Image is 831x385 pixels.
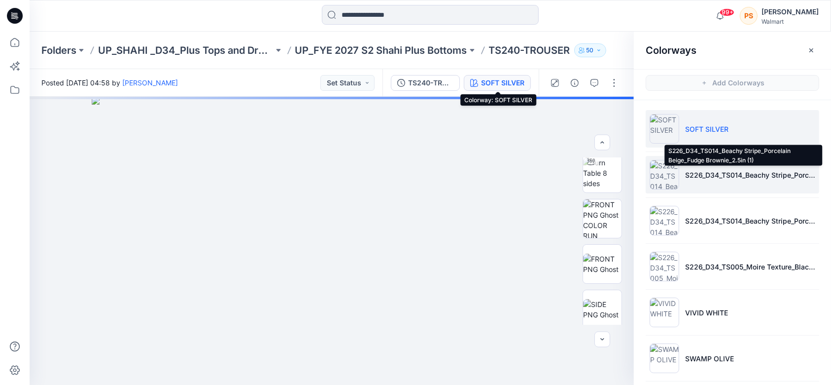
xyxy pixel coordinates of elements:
p: SWAMP OLIVE [685,353,734,364]
h2: Colorways [646,44,696,56]
p: S226_D34_TS014_Beachy Stripe_Porcelain Beige_Dark Navy_2.5in (1) [685,216,815,226]
div: [PERSON_NAME] [762,6,819,18]
a: Folders [41,43,76,57]
div: SOFT SILVER [481,77,524,88]
img: SOFT SILVER [650,114,679,144]
div: PS [740,7,758,25]
img: SIDE PNG Ghost [583,299,622,320]
p: S226_D34_TS014_Beachy Stripe_Porcelain Beige_Fudge Brownie_2.5in (1) [685,170,815,180]
span: 99+ [720,8,734,16]
a: UP_FYE 2027 S2 Shahi Plus Bottoms [295,43,467,57]
div: TS240-TROUSER [408,77,453,88]
p: TS240-TROUSER [489,43,570,57]
img: FRONT PNG Ghost [583,254,622,274]
img: SWAMP OLIVE [650,344,679,373]
button: SOFT SILVER [464,75,531,91]
span: Posted [DATE] 04:58 by [41,77,178,88]
p: SOFT SILVER [685,124,728,134]
button: 50 [574,43,606,57]
img: S226_D34_TS014_Beachy Stripe_Porcelain Beige_Dark Navy_2.5in (1) [650,206,679,235]
p: VIVID WHITE [685,308,728,318]
img: S226_D34_TS005_Moire Texture_Black Soot_9.14cm (1) [650,252,679,281]
a: [PERSON_NAME] [122,78,178,87]
button: Details [567,75,583,91]
img: Turn Table 8 sides [583,157,622,189]
img: S226_D34_TS014_Beachy Stripe_Porcelain Beige_Fudge Brownie_2.5in (1) [650,160,679,190]
a: UP_SHAHI _D34_Plus Tops and Dresses [98,43,274,57]
p: 50 [587,45,594,56]
div: Walmart [762,18,819,25]
img: VIVID WHITE [650,298,679,327]
img: eyJhbGciOiJIUzI1NiIsImtpZCI6IjAiLCJzbHQiOiJzZXMiLCJ0eXAiOiJKV1QifQ.eyJkYXRhIjp7InR5cGUiOiJzdG9yYW... [92,97,572,385]
button: TS240-TROUSER [391,75,460,91]
p: S226_D34_TS005_Moire Texture_Black Soot_9.14cm (1) [685,262,815,272]
img: FRONT PNG Ghost COLOR RUN [583,199,622,238]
